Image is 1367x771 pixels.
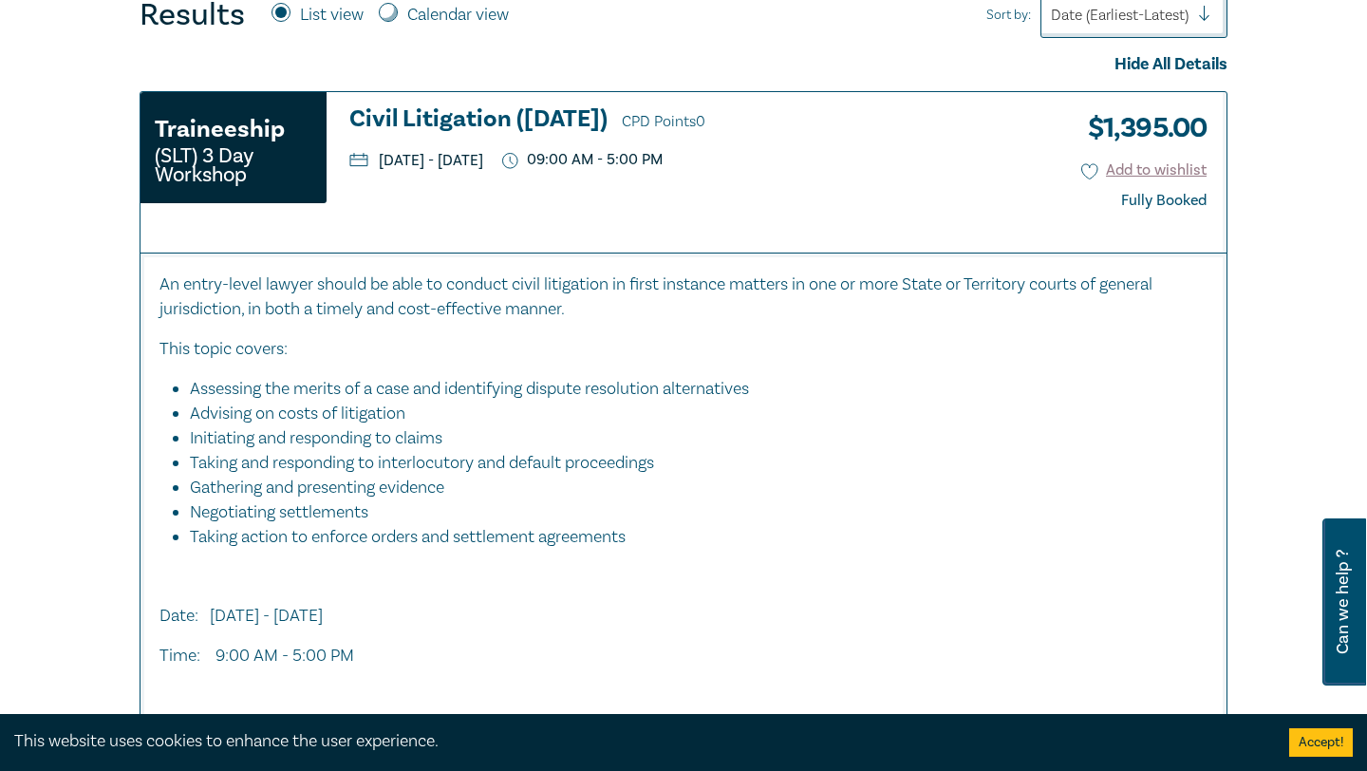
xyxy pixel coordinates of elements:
div: Fully Booked [1121,192,1207,210]
span: CPD Points 0 [622,112,705,131]
small: (SLT) 3 Day Workshop [155,146,312,184]
li: Advising on costs of litigation [190,402,1189,426]
input: Sort by [1051,5,1055,26]
li: Taking and responding to interlocutory and default proceedings [190,451,1189,476]
li: Taking action to enforce orders and settlement agreements [190,525,1208,550]
div: Hide All Details [140,52,1227,77]
p: Date: [DATE] - [DATE] [159,604,1208,629]
h3: Traineeship [155,112,285,146]
p: 09:00 AM - 5:00 PM [502,151,663,169]
li: Negotiating settlements [190,500,1189,525]
p: Time: 9:00 AM - 5:00 PM [159,644,1208,668]
h3: $ 1,395.00 [1074,106,1207,150]
p: An entry-level lawyer should be able to conduct civil litigation in first instance matters in one... [159,273,1208,322]
label: List view [300,3,364,28]
div: This website uses cookies to enhance the user experience. [14,729,1261,754]
span: Sort by: [986,5,1031,26]
button: Accept cookies [1289,728,1353,757]
p: This topic covers: [159,337,1208,362]
h3: Civil Litigation ([DATE]) [349,106,1035,135]
span: Can we help ? [1334,530,1352,674]
li: Assessing the merits of a case and identifying dispute resolution alternatives [190,377,1189,402]
li: Gathering and presenting evidence [190,476,1189,500]
li: Initiating and responding to claims [190,426,1189,451]
p: [DATE] - [DATE] [349,153,483,168]
button: Add to wishlist [1081,160,1208,181]
label: Calendar view [407,3,509,28]
a: Civil Litigation ([DATE]) CPD Points0 [349,106,1035,135]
